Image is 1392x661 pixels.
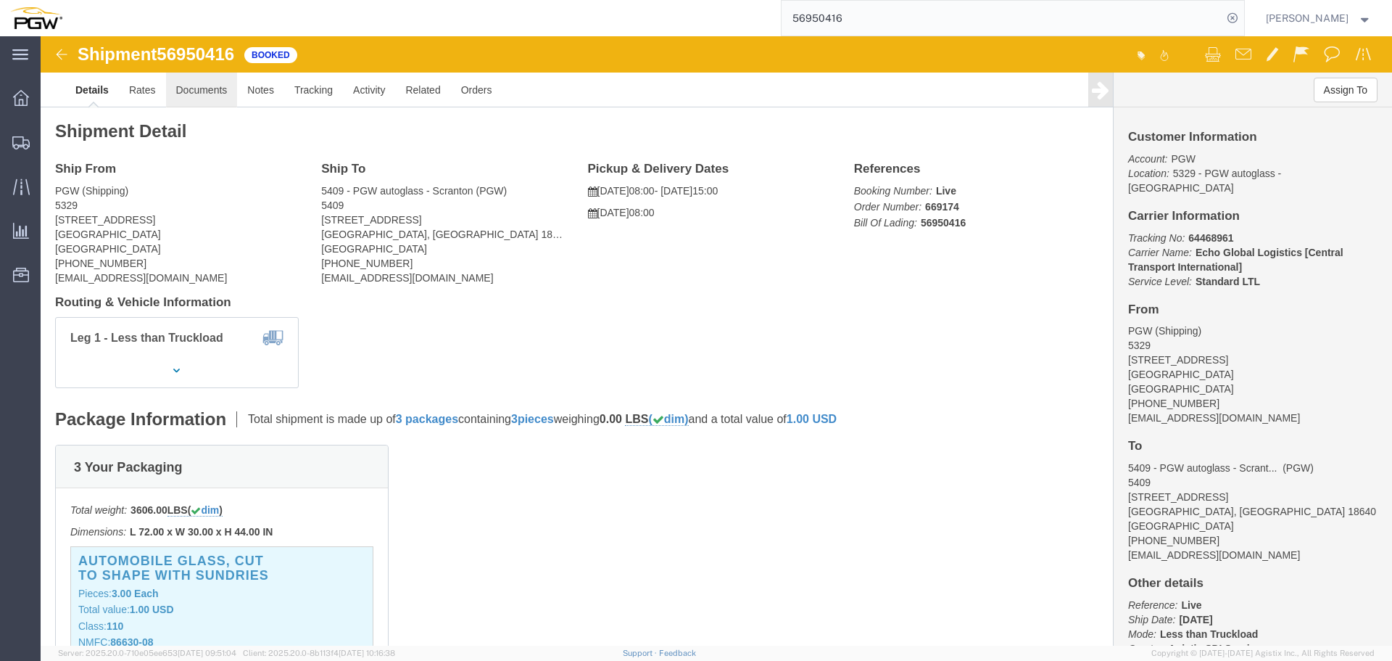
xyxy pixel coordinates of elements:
span: Phillip Thornton [1266,10,1348,26]
span: Copyright © [DATE]-[DATE] Agistix Inc., All Rights Reserved [1151,647,1375,660]
iframe: FS Legacy Container [41,36,1392,646]
img: logo [10,7,62,29]
span: [DATE] 10:16:38 [339,649,395,657]
a: Feedback [659,649,696,657]
a: Support [623,649,659,657]
span: Client: 2025.20.0-8b113f4 [243,649,395,657]
span: Server: 2025.20.0-710e05ee653 [58,649,236,657]
span: [DATE] 09:51:04 [178,649,236,657]
button: [PERSON_NAME] [1265,9,1372,27]
input: Search for shipment number, reference number [782,1,1222,36]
